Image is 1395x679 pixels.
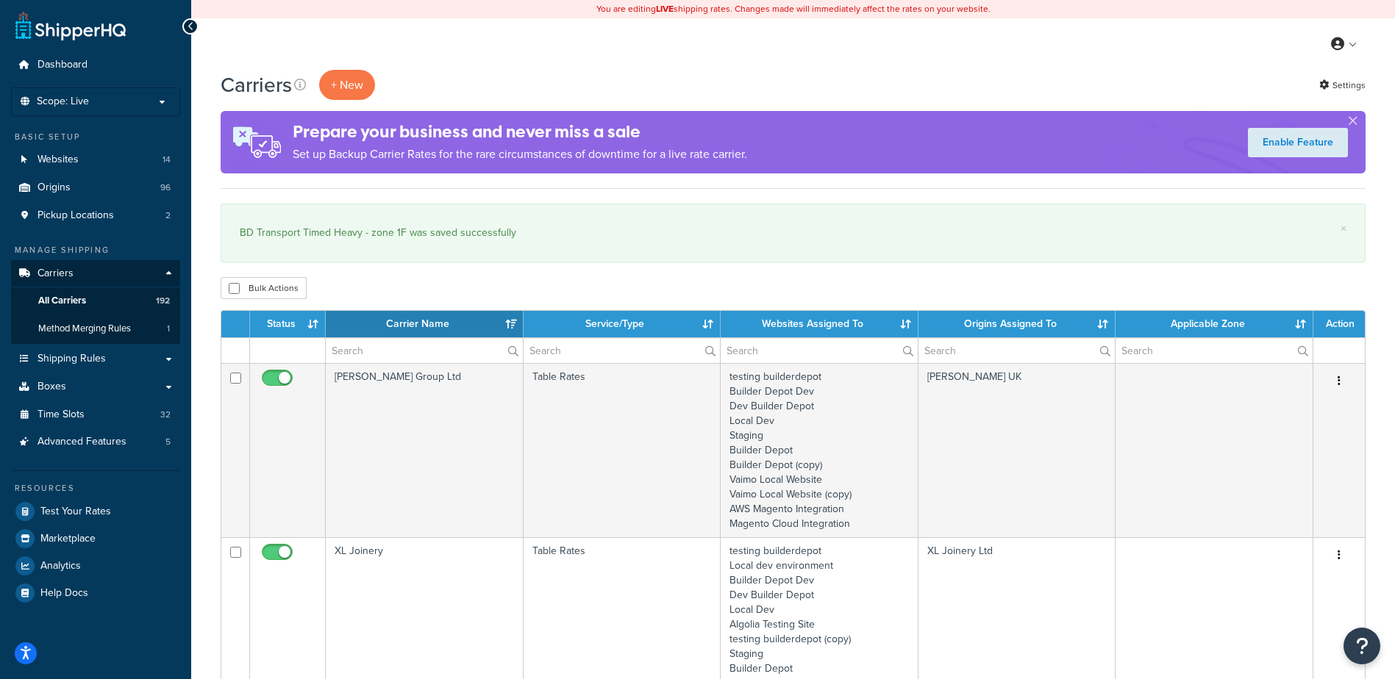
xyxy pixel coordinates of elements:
li: Pickup Locations [11,202,180,229]
input: Search [326,338,523,363]
span: Dashboard [38,59,88,71]
a: Analytics [11,553,180,579]
td: testing builderdepot Builder Depot Dev Dev Builder Depot Local Dev Staging Builder Depot Builder ... [721,363,918,537]
li: Origins [11,174,180,201]
button: Open Resource Center [1344,628,1380,664]
span: 14 [163,154,171,166]
td: [PERSON_NAME] Group Ltd [326,363,524,537]
a: Help Docs [11,580,180,606]
li: All Carriers [11,287,180,315]
a: Time Slots 32 [11,401,180,428]
span: Marketplace [40,533,96,545]
a: Advanced Features 5 [11,428,180,456]
a: Marketplace [11,525,180,552]
span: All Carriers [38,295,86,307]
div: Manage Shipping [11,244,180,256]
span: Test Your Rates [40,506,111,518]
span: Shipping Rules [38,353,106,365]
span: Origins [38,182,71,194]
img: ad-rules-rateshop-fe6ec290ccb7230408bd80ed9643f0289d75e0ffd9eb532fc0e269fcd187b520.png [221,111,293,173]
div: BD Transport Timed Heavy - zone 1F was saved successfully [240,223,1346,243]
th: Service/Type: activate to sort column ascending [524,311,721,337]
li: Method Merging Rules [11,315,180,342]
th: Applicable Zone: activate to sort column ascending [1116,311,1313,337]
p: Set up Backup Carrier Rates for the rare circumstances of downtime for a live rate carrier. [293,144,747,165]
span: 32 [160,409,171,421]
li: Advanced Features [11,428,180,456]
span: 96 [160,182,171,194]
li: Time Slots [11,401,180,428]
h1: Carriers [221,71,292,99]
a: Settings [1319,75,1366,96]
a: Shipping Rules [11,345,180,373]
input: Search [918,338,1116,363]
input: Search [721,338,918,363]
td: [PERSON_NAME] UK [918,363,1116,537]
th: Action [1313,311,1365,337]
span: Boxes [38,381,66,393]
a: × [1341,223,1346,234]
span: Help Docs [40,587,88,600]
a: Boxes [11,373,180,400]
input: Search [524,338,721,363]
a: Origins 96 [11,174,180,201]
a: Method Merging Rules 1 [11,315,180,342]
span: Carriers [38,267,74,280]
span: Analytics [40,560,81,572]
a: All Carriers 192 [11,287,180,315]
li: Carriers [11,260,180,344]
th: Status: activate to sort column ascending [250,311,326,337]
div: Basic Setup [11,131,180,143]
li: Websites [11,146,180,173]
span: Advanced Features [38,436,126,448]
a: ShipperHQ Home [15,11,126,40]
span: 1 [167,323,170,335]
button: Bulk Actions [221,277,307,299]
span: 2 [165,209,171,222]
span: Websites [38,154,79,166]
th: Origins Assigned To: activate to sort column ascending [918,311,1116,337]
b: LIVE [656,2,674,15]
div: Resources [11,482,180,495]
span: Method Merging Rules [38,323,131,335]
a: Test Your Rates [11,498,180,525]
a: Carriers [11,260,180,287]
h4: Prepare your business and never miss a sale [293,120,747,144]
a: Pickup Locations 2 [11,202,180,229]
span: Pickup Locations [38,209,114,222]
th: Websites Assigned To: activate to sort column ascending [721,311,918,337]
td: Table Rates [524,363,721,537]
a: Enable Feature [1248,128,1348,157]
input: Search [1116,338,1313,363]
button: + New [319,70,375,100]
span: Scope: Live [37,96,89,108]
a: Websites 14 [11,146,180,173]
span: 192 [156,295,170,307]
a: Dashboard [11,51,180,79]
th: Carrier Name: activate to sort column ascending [326,311,524,337]
span: Time Slots [38,409,85,421]
span: 5 [165,436,171,448]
